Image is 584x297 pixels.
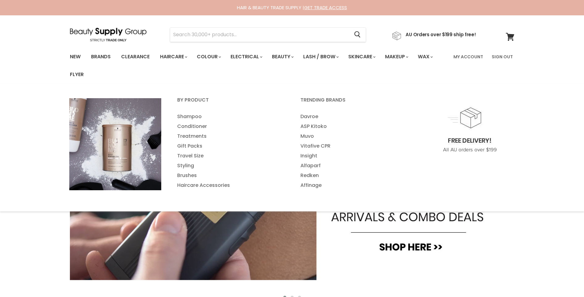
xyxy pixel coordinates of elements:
a: Affinage [293,180,415,190]
a: Brands [86,50,115,63]
a: Styling [170,161,292,171]
button: Search [349,28,366,42]
iframe: Gorgias live chat messenger [553,268,578,291]
a: Gift Packs [170,141,292,151]
input: Search [170,28,349,42]
a: Skincare [344,50,379,63]
a: Colour [192,50,225,63]
form: Product [170,27,366,42]
ul: Main menu [65,48,450,83]
a: Shampoo [170,112,292,121]
a: Vitafive CPR [293,141,415,151]
div: HAIR & BEAUTY TRADE SUPPLY | [62,5,522,11]
nav: Main [62,48,522,83]
a: Travel Size [170,151,292,161]
ul: Main menu [293,112,415,190]
a: GET TRADE ACCESS [304,4,347,11]
ul: Main menu [170,112,292,190]
a: Redken [293,171,415,180]
a: Treatments [170,131,292,141]
a: Davroe [293,112,415,121]
a: Brushes [170,171,292,180]
a: Beauty [267,50,297,63]
a: New [65,50,85,63]
a: Makeup [380,50,412,63]
a: By Product [170,95,292,110]
a: Haircare [155,50,191,63]
a: Lash / Brow [299,50,342,63]
a: Clearance [116,50,154,63]
a: Muvo [293,131,415,141]
a: Electrical [226,50,266,63]
a: Trending Brands [293,95,415,110]
a: Flyer [65,68,88,81]
a: Alfaparf [293,161,415,171]
a: Insight [293,151,415,161]
a: ASP Kitoko [293,121,415,131]
a: My Account [450,50,487,63]
a: Haircare Accessories [170,180,292,190]
a: Wax [413,50,437,63]
a: Sign Out [488,50,517,63]
a: Conditioner [170,121,292,131]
